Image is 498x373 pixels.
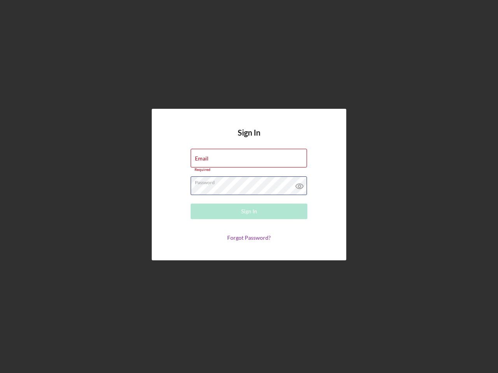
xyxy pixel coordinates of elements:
div: Required [191,167,307,172]
div: Sign In [241,204,257,219]
a: Forgot Password? [227,234,271,241]
h4: Sign In [238,128,260,149]
label: Email [195,155,209,162]
label: Password [195,177,307,185]
button: Sign In [191,204,307,219]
